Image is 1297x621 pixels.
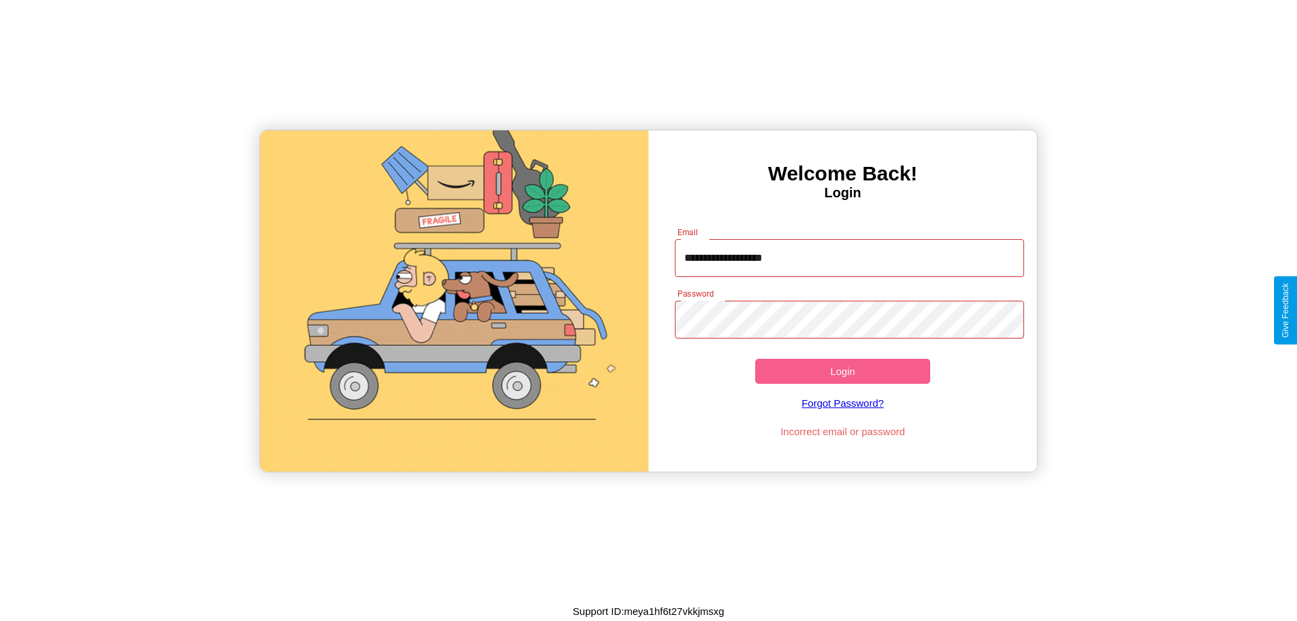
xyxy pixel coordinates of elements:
h3: Welcome Back! [648,162,1037,185]
label: Password [678,288,713,299]
label: Email [678,226,698,238]
p: Support ID: meya1hf6t27vkkjmsxg [573,602,724,620]
a: Forgot Password? [668,384,1018,422]
p: Incorrect email or password [668,422,1018,441]
img: gif [260,130,648,472]
div: Give Feedback [1281,283,1290,338]
button: Login [755,359,930,384]
h4: Login [648,185,1037,201]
